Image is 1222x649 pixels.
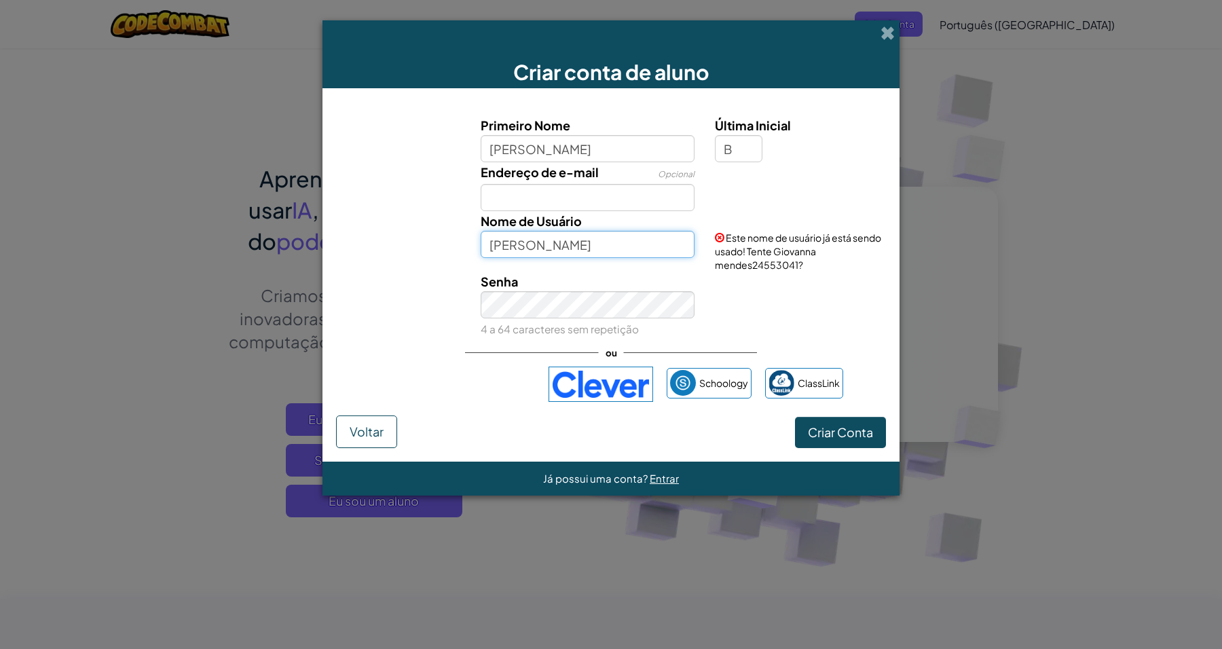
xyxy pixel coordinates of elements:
[481,322,639,335] font: 4 a 64 caracteres sem repetição
[670,370,696,396] img: schoology.png
[699,377,748,389] font: Schoology
[481,274,518,289] font: Senha
[481,117,570,133] font: Primeiro Nome
[769,370,794,396] img: classlink-logo-small.png
[373,369,542,399] iframe: Botão "Fazer login com o Google"
[808,424,873,440] font: Criar Conta
[658,169,695,179] font: Opcional
[549,367,653,402] img: clever-logo-blue.png
[336,415,397,448] button: Voltar
[513,59,709,85] font: Criar conta de aluno
[798,377,840,389] font: ClassLink
[350,424,384,439] font: Voltar
[543,472,648,485] font: Já possui uma conta?
[481,164,599,180] font: Endereço de e-mail
[606,347,617,358] font: ou
[795,417,886,448] button: Criar Conta
[481,213,582,229] font: Nome de Usuário
[715,231,881,271] font: Este nome de usuário já está sendo usado! Tente Giovanna mendes24553041?
[715,117,791,133] font: Última Inicial
[650,472,679,485] a: Entrar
